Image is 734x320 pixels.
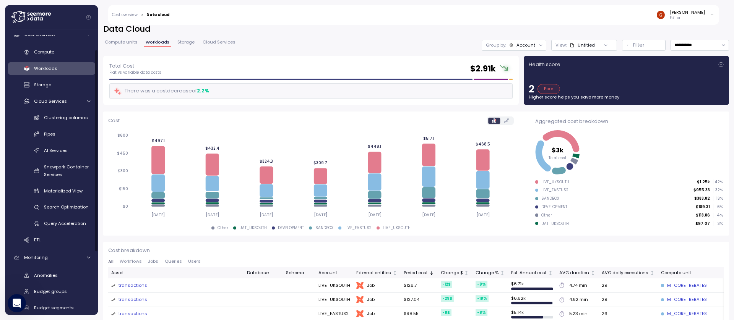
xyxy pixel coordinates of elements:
[441,270,463,276] div: Change $
[102,257,128,263] span: Messages
[548,270,553,276] div: Not sorted
[8,294,26,312] iframe: Intercom live chat
[556,267,599,278] th: AVG durationNot sorted
[34,65,57,71] span: Workloads
[529,61,560,68] p: Health score
[8,217,95,230] a: Query Acceleration
[111,270,241,276] div: Asset
[541,221,569,226] div: UAT_UKSOUTH
[476,295,489,302] div: -18 %
[508,293,556,307] td: $ 6.62k
[535,118,723,125] div: Aggregated cost breakdown
[541,196,559,201] div: SANDBOX
[599,278,658,293] td: 29
[696,213,710,218] p: $118.86
[661,270,718,276] div: Compute unit
[529,84,534,94] p: 2
[278,225,304,231] div: DEVELOPMENT
[344,225,372,231] div: LIVE_EASTUS2
[476,212,489,217] tspan: [DATE]
[661,310,707,317] a: M_CORE_REBATES
[119,282,147,289] a: transactions
[538,84,560,94] div: Poor
[401,278,437,293] td: $128.7
[44,204,89,210] span: Search Optimization
[15,16,89,25] img: logo
[203,40,235,44] span: Cloud Services
[356,310,398,318] div: Job
[34,272,58,278] span: Anomalies
[404,270,428,276] div: Period cost
[34,305,74,311] span: Budget segments
[713,204,723,210] p: 6 %
[476,270,499,276] div: Change %
[470,63,496,74] h2: $ 2.91k
[108,260,114,264] span: All
[123,204,128,209] tspan: $0
[8,201,95,213] a: Search Optimization
[661,296,707,303] div: M_CORE_REBATES
[120,259,142,263] span: Workflows
[578,42,595,48] div: Untitled
[218,225,228,231] div: Other
[119,186,128,191] tspan: $150
[476,142,490,147] tspan: $468.5
[8,160,95,181] a: Snowpark Container Services
[516,42,535,48] div: Account
[368,144,381,149] tspan: $448.1
[441,295,454,302] div: -29 $
[8,269,95,281] a: Anomalies
[146,13,169,17] div: Data cloud
[239,225,267,231] div: UAT_UKSOUTH
[151,139,164,144] tspan: $497.1
[8,27,95,42] a: Cost Overview
[117,133,128,138] tspan: $600
[188,259,201,263] span: Users
[541,213,552,218] div: Other
[429,270,434,276] div: Sorted descending
[112,13,138,17] a: Cost overview
[315,278,353,293] td: LIVE_UKSOUTH
[599,267,658,278] th: AVG daily executionsNot sorted
[109,70,161,75] p: Flat vs variable data costs
[177,40,195,44] span: Storage
[108,247,724,254] p: Cost breakdown
[315,293,353,307] td: LIVE_UKSOUTH
[44,115,88,121] span: Clustering columns
[693,187,710,193] p: $955.33
[622,40,666,51] div: Filter
[8,46,95,58] a: Compute
[696,204,710,210] p: $189.31
[383,225,411,231] div: LIVE_UKSOUTH
[108,117,120,124] p: Cost
[314,212,327,217] tspan: [DATE]
[590,270,596,276] div: Not sorted
[713,196,723,201] p: 13 %
[44,131,55,137] span: Pipes
[148,259,158,263] span: Jobs
[15,67,138,80] p: How can we help?
[661,282,707,289] div: M_CORE_REBATES
[16,96,128,104] div: Send us a message
[569,310,588,317] div: 5.23 min
[599,293,658,307] td: 29
[356,270,391,276] div: External entities
[44,164,89,178] span: Snowpark Container Services
[114,87,209,95] div: There was a cost decrease of
[713,179,723,185] p: 42 %
[559,270,589,276] div: AVG duration
[104,12,119,27] img: Profile image for Dev
[109,62,161,70] p: Total Cost
[670,9,705,15] div: [PERSON_NAME]
[541,204,567,210] div: DEVELOPMENT
[34,98,67,104] span: Cloud Services
[105,40,138,44] span: Compute units
[670,15,705,21] p: Editor
[464,270,469,276] div: Not sorted
[555,42,567,48] p: View :
[8,184,95,197] a: Materialized View
[119,296,147,303] a: transactions
[34,49,54,55] span: Compute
